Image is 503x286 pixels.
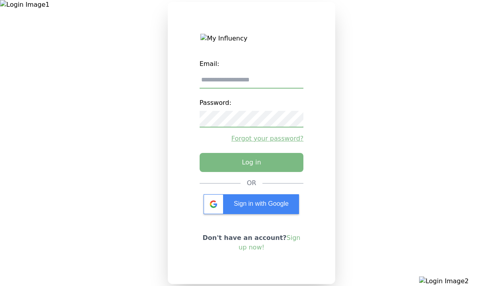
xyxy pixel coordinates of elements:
[200,95,304,111] label: Password:
[200,233,304,252] p: Don't have an account?
[200,153,304,172] button: Log in
[204,194,299,214] div: Sign in with Google
[200,56,304,72] label: Email:
[200,34,302,43] img: My Influency
[247,178,256,188] div: OR
[234,200,289,207] span: Sign in with Google
[419,276,503,286] img: Login Image2
[200,134,304,143] a: Forgot your password?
